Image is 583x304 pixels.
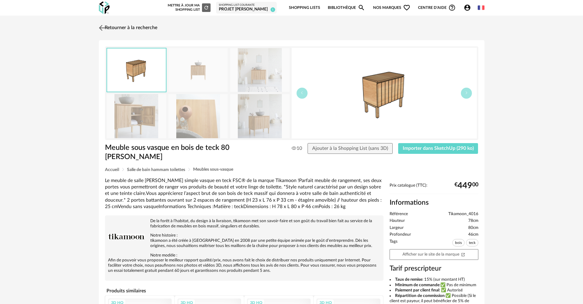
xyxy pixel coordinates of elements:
[308,143,393,154] button: Ajouter à la Shopping List (sans 3D)
[418,4,456,11] span: Centre d'aideHelp Circle Outline icon
[395,283,439,287] b: Minimum de commande
[271,7,275,12] span: 1
[390,183,478,194] div: Prix catalogue (TTC):
[219,7,274,12] div: Projet [PERSON_NAME]
[107,94,166,138] img: meuble-sous-vasque-en-teck-massif-jill-80-cm-4016
[448,4,456,11] span: Help Circle Outline icon
[390,239,398,248] span: Tags
[105,177,383,210] div: Le meuble de salle [PERSON_NAME] simple vasque en teck FSC® de la marque Tikamoon !Parfait meuble...
[395,288,439,292] b: Paiement par client final
[219,3,274,7] div: Shopping List courante
[312,146,388,151] span: Ajouter à la Shopping List (sans 3D)
[193,167,233,172] span: Meubles sous-vasque
[108,253,380,274] p: Notre modèle : Afin de pouvoir vous proposer le meilleur rapport qualité/prix, nous avons fait le...
[373,1,410,15] span: Nos marques
[468,218,478,224] span: 78cm
[398,143,478,154] button: Importer dans SketchUp (290 ko)
[395,294,445,298] b: Répartition de commission
[105,286,383,295] h4: Produits similaires
[390,249,478,260] a: Afficher sur le site de la marqueOpen In New icon
[108,233,380,249] p: Notre histoire : tikamoon a été créée à [GEOGRAPHIC_DATA] en 2008 par une petite équipe animée pa...
[390,277,478,283] li: : 15% (sur montant HT)
[108,218,380,229] p: De la forêt à l’habitat, du design à la livraison, tikamoon met son savoir-faire et son goût du t...
[292,145,302,151] span: 10
[230,94,290,138] img: meuble-sous-vasque-en-teck-massif-jill-80-cm-4016
[97,23,106,32] img: svg+xml;base64,PHN2ZyB3aWR0aD0iMjQiIGhlaWdodD0iMjQiIHZpZXdCb3g9IjAgMCAyNCAyNCIgZmlsbD0ibm9uZSIgeG...
[464,4,471,11] span: Account Circle icon
[289,1,320,15] a: Shopping Lists
[390,232,411,237] span: Profondeur
[358,4,365,11] span: Magnify icon
[107,48,166,92] img: thumbnail.png
[168,48,228,92] img: meuble-sous-vasque-en-teck-massif-jill-80-cm-4016
[403,146,474,151] span: Importer dans SketchUp (290 ko)
[219,3,274,12] a: Shopping List courante Projet [PERSON_NAME] 1
[204,6,209,9] span: Refresh icon
[466,239,478,246] span: teck
[390,283,478,288] li: :✅ Pas de minimum
[458,183,472,188] span: 449
[461,252,465,256] span: Open In New icon
[127,168,185,172] span: Salle de bain hammam toilettes
[99,2,110,14] img: OXP
[468,232,478,237] span: 46cm
[390,198,478,207] h2: Informations
[292,48,477,139] img: thumbnail.png
[390,264,478,273] h3: Tarif prescripteur
[478,4,484,11] img: fr
[105,168,119,172] span: Accueil
[464,4,474,11] span: Account Circle icon
[97,21,157,35] a: Retourner à la recherche
[390,225,404,231] span: Largeur
[403,4,410,11] span: Heart Outline icon
[230,48,290,92] img: meuble-sous-vasque-en-teck-massif-jill-80-cm-4016
[452,239,465,246] span: bois
[390,288,478,293] li: : ✅ Autorisé
[468,225,478,231] span: 80cm
[166,3,211,12] div: Mettre à jour ma Shopping List
[105,167,478,172] div: Breadcrumb
[454,183,478,188] div: € 00
[328,1,365,15] a: BibliothèqueMagnify icon
[105,143,257,162] h1: Meuble sous vasque en bois de teck 80 [PERSON_NAME]
[390,218,405,224] span: Hauteur
[168,94,228,138] img: meuble-sous-vasque-en-teck-massif-jill-80-cm-4016
[448,211,478,217] span: Tikamoon_4016
[395,277,422,282] b: Taux de remise
[108,218,145,255] img: brand logo
[390,211,408,217] span: Référence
